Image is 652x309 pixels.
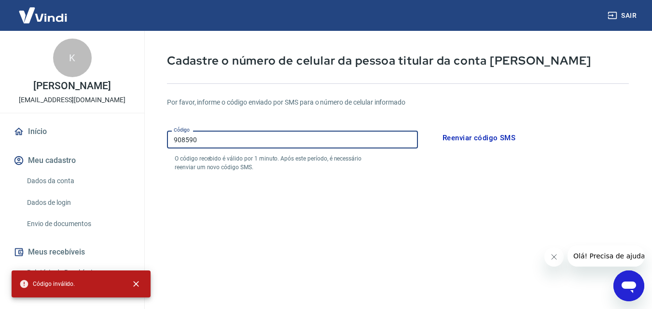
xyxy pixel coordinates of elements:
button: close [125,273,147,295]
iframe: Fechar mensagem [544,247,564,267]
button: Meus recebíveis [12,242,133,263]
p: [EMAIL_ADDRESS][DOMAIN_NAME] [19,95,125,105]
a: Envio de documentos [23,214,133,234]
label: Código [174,126,190,134]
p: [PERSON_NAME] [33,81,111,91]
h6: Por favor, informe o código enviado por SMS para o número de celular informado [167,97,629,107]
button: Meu cadastro [12,150,133,171]
button: Reenviar código SMS [437,128,521,148]
iframe: Botão para abrir a janela de mensagens [613,270,644,301]
a: Dados da conta [23,171,133,191]
a: Relatório de Recebíveis [23,263,133,282]
span: Olá! Precisa de ajuda? [6,7,81,14]
img: Vindi [12,0,74,30]
span: Código inválido. [19,279,75,289]
div: K [53,39,92,77]
a: Início [12,121,133,142]
p: O código recebido é válido por 1 minuto. Após este período, é necessário reenviar um novo código ... [175,154,379,172]
iframe: Mensagem da empresa [568,245,644,267]
button: Sair [606,7,640,25]
p: Cadastre o número de celular da pessoa titular da conta [PERSON_NAME] [167,53,629,68]
a: Dados de login [23,193,133,213]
